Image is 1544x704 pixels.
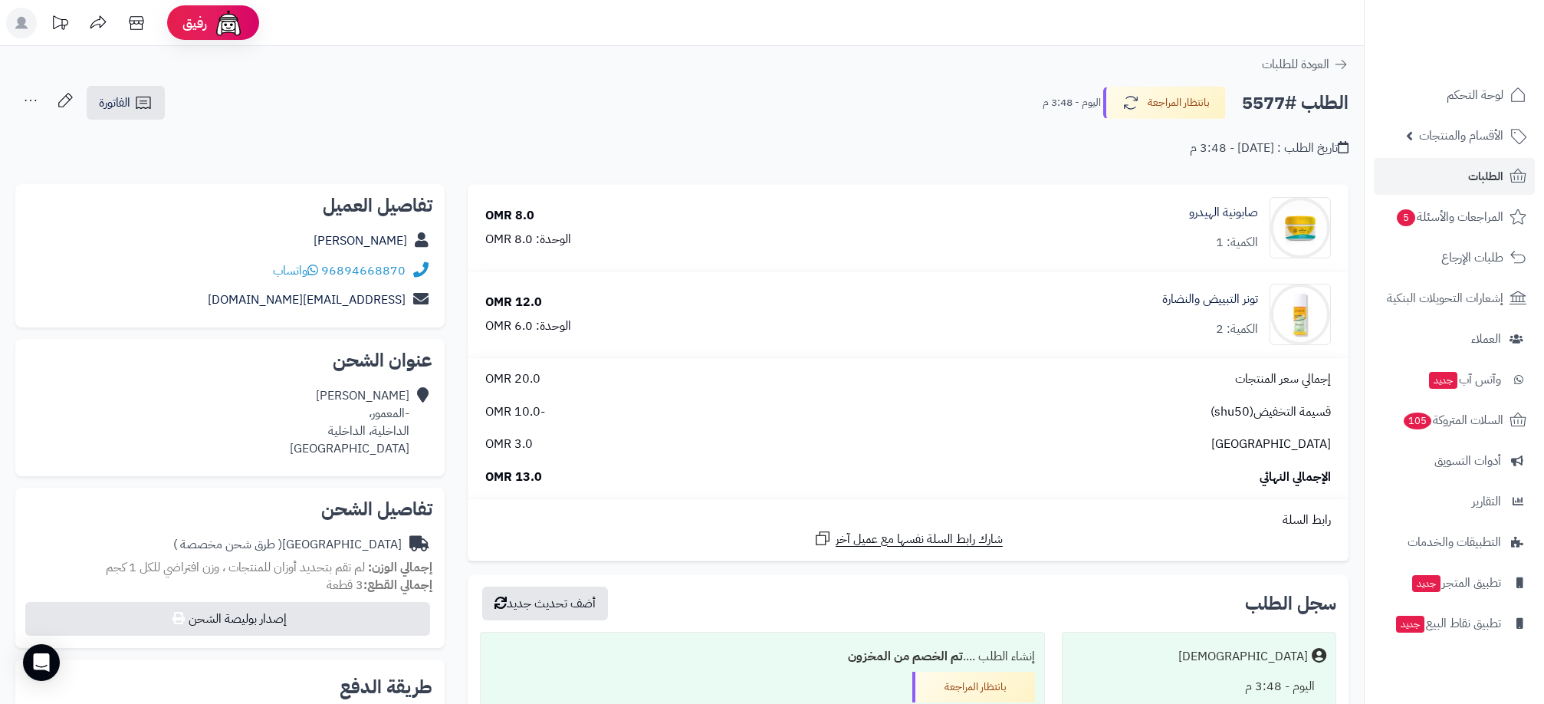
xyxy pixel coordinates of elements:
[1072,672,1326,702] div: اليوم - 3:48 م
[1402,410,1503,431] span: السلات المتروكة
[1447,84,1503,106] span: لوحة التحكم
[1190,140,1349,157] div: تاريخ الطلب : [DATE] - 3:48 م
[836,531,1003,548] span: شارك رابط السلة نفسها مع عميل آخر
[1395,206,1503,228] span: المراجعات والأسئلة
[23,644,60,681] div: Open Intercom Messenger
[1397,209,1415,226] span: 5
[173,536,402,554] div: [GEOGRAPHIC_DATA]
[368,558,432,577] strong: إجمالي الوزن:
[173,535,282,554] span: ( طرق شحن مخصصة )
[1043,95,1101,110] small: اليوم - 3:48 م
[1387,288,1503,309] span: إشعارات التحويلات البنكية
[1216,234,1258,252] div: الكمية: 1
[1434,450,1501,472] span: أدوات التسويق
[848,647,963,666] b: تم الخصم من المخزون
[99,94,130,112] span: الفاتورة
[1374,239,1535,276] a: طلبات الإرجاع
[1260,469,1331,486] span: الإجمالي النهائي
[912,672,1035,702] div: بانتظار المراجعة
[1412,575,1441,592] span: جديد
[28,351,432,370] h2: عنوان الشحن
[1270,197,1330,258] img: 1739577078-cm5o6oxsw00cn01n35fki020r_HUDRO_SOUP_w-90x90.png
[485,231,571,248] div: الوحدة: 8.0 OMR
[1262,55,1349,74] a: العودة للطلبات
[1374,158,1535,195] a: الطلبات
[485,207,534,225] div: 8.0 OMR
[1429,372,1457,389] span: جديد
[1404,413,1431,429] span: 105
[1189,204,1258,222] a: صابونية الهيدرو
[208,291,406,309] a: [EMAIL_ADDRESS][DOMAIN_NAME]
[1395,613,1501,634] span: تطبيق نقاط البيع
[474,512,1342,529] div: رابط السلة
[813,529,1003,548] a: شارك رابط السلة نفسها مع عميل آخر
[1374,524,1535,561] a: التطبيقات والخدمات
[340,678,432,696] h2: طريقة الدفع
[1374,564,1535,601] a: تطبيق المتجرجديد
[182,14,207,32] span: رفيق
[1374,402,1535,439] a: السلات المتروكة105
[1211,436,1331,453] span: [GEOGRAPHIC_DATA]
[490,642,1035,672] div: إنشاء الطلب ....
[1235,370,1331,388] span: إجمالي سعر المنتجات
[327,576,432,594] small: 3 قطعة
[1211,403,1331,421] span: قسيمة التخفيض(shu50)
[213,8,244,38] img: ai-face.png
[485,370,540,388] span: 20.0 OMR
[485,317,571,335] div: الوحدة: 6.0 OMR
[1427,369,1501,390] span: وآتس آب
[1270,284,1330,345] img: 1739577595-cm51khrme0n1z01klhcir4seo_WHITING_TONER-01-90x90.jpg
[1262,55,1329,74] span: العودة للطلبات
[1374,361,1535,398] a: وآتس آبجديد
[1216,321,1258,338] div: الكمية: 2
[1374,77,1535,113] a: لوحة التحكم
[363,576,432,594] strong: إجمالي القطع:
[1245,594,1336,613] h3: سجل الطلب
[28,500,432,518] h2: تفاصيل الشحن
[314,232,407,250] a: [PERSON_NAME]
[1374,483,1535,520] a: التقارير
[485,469,542,486] span: 13.0 OMR
[290,387,409,457] div: [PERSON_NAME] -المعمور، الداخلية، الداخلية [GEOGRAPHIC_DATA]
[1471,328,1501,350] span: العملاء
[1468,166,1503,187] span: الطلبات
[1242,87,1349,119] h2: الطلب #5577
[485,294,542,311] div: 12.0 OMR
[482,587,608,620] button: أضف تحديث جديد
[1103,87,1226,119] button: بانتظار المراجعة
[1408,531,1501,553] span: التطبيقات والخدمات
[41,8,79,42] a: تحديثات المنصة
[273,262,318,280] a: واتساب
[1441,247,1503,268] span: طلبات الإرجاع
[1419,125,1503,146] span: الأقسام والمنتجات
[106,558,365,577] span: لم تقم بتحديد أوزان للمنتجات ، وزن افتراضي للكل 1 كجم
[1374,321,1535,357] a: العملاء
[1374,442,1535,479] a: أدوات التسويق
[87,86,165,120] a: الفاتورة
[1374,605,1535,642] a: تطبيق نقاط البيعجديد
[485,403,545,421] span: -10.0 OMR
[1411,572,1501,594] span: تطبيق المتجر
[1472,491,1501,512] span: التقارير
[485,436,533,453] span: 3.0 OMR
[28,196,432,215] h2: تفاصيل العميل
[1162,291,1258,308] a: تونر التبييض والنضارة
[25,602,430,636] button: إصدار بوليصة الشحن
[321,262,406,280] a: 96894668870
[1374,280,1535,317] a: إشعارات التحويلات البنكية
[1396,616,1424,633] span: جديد
[1178,648,1308,666] div: [DEMOGRAPHIC_DATA]
[1374,199,1535,235] a: المراجعات والأسئلة5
